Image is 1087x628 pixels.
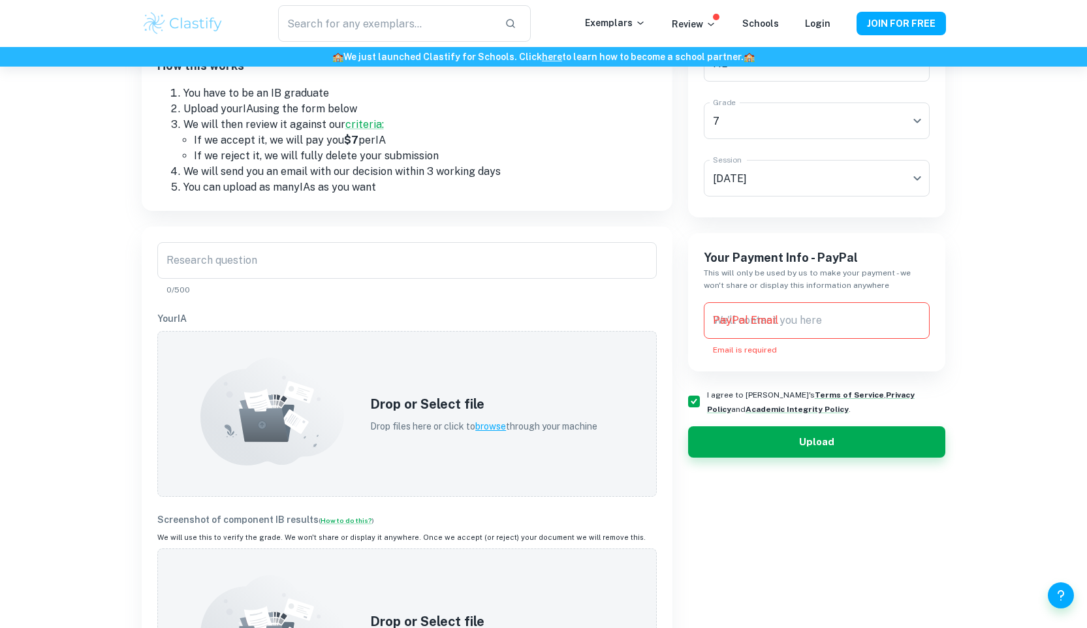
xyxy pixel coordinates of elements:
[183,86,657,101] li: You have to be an IB graduate
[857,12,946,35] button: JOIN FOR FREE
[815,390,884,400] a: Terms of Service
[157,311,657,326] p: Your IA
[744,52,755,62] span: 🏫
[3,50,1084,64] h6: We just launched Clastify for Schools. Click to learn how to become a school partner.
[142,10,225,37] img: Clastify logo
[183,164,657,180] li: We will send you an email with our decision within 3 working days
[183,180,657,195] li: You can upload as many IA s as you want
[157,57,657,86] h6: How this works
[157,532,657,543] p: We will use this to verify the grade. We won't share or display it anywhere. Once we accept (or r...
[742,18,779,29] a: Schools
[704,102,930,139] div: 7
[707,390,915,414] a: Privacy Policy
[183,117,657,133] li: We will then review it against our
[713,344,921,356] p: Email is required
[194,148,657,164] li: If we reject it, we will fully delete your submission
[707,390,915,414] span: I agree to [PERSON_NAME]'s , and .
[704,249,930,267] h6: Your Payment Info - PayPal
[805,18,830,29] a: Login
[1048,582,1074,608] button: Help and Feedback
[713,97,736,108] label: Grade
[194,133,657,148] li: If we accept it, we will pay you per IA
[704,267,930,292] h6: This will only be used by us to make your payment - we won't share or display this information an...
[746,405,849,414] a: Academic Integrity Policy
[321,516,372,524] a: How to do this?
[370,419,597,433] p: Drop files here or click to through your machine
[475,421,506,432] span: browse
[345,118,384,131] a: criteria:
[704,160,930,196] div: [DATE]
[278,5,494,42] input: Search for any exemplars...
[704,302,930,339] input: We'll contact you here
[166,284,648,296] p: 0/500
[688,426,946,458] button: Upload
[672,17,716,31] p: Review
[585,16,646,30] p: Exemplars
[157,512,657,527] p: Screenshot of component IB results
[183,101,657,117] li: Upload your IA using the form below
[542,52,562,62] a: here
[157,242,657,279] input: What did your IA investigate?
[713,154,742,165] label: Session
[344,134,358,146] b: $7
[370,394,597,414] h5: Drop or Select file
[332,52,343,62] span: 🏫
[319,516,374,524] span: ( )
